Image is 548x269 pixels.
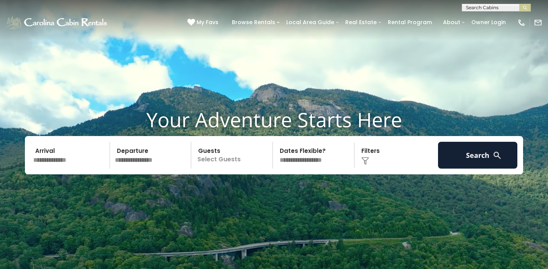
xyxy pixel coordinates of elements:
[197,18,218,26] span: My Favs
[468,16,510,28] a: Owner Login
[517,18,526,27] img: phone-regular-white.png
[187,18,220,27] a: My Favs
[438,142,517,169] button: Search
[492,151,502,160] img: search-regular-white.png
[341,16,381,28] a: Real Estate
[6,108,542,131] h1: Your Adventure Starts Here
[228,16,279,28] a: Browse Rentals
[194,142,272,169] p: Select Guests
[534,18,542,27] img: mail-regular-white.png
[384,16,436,28] a: Rental Program
[6,15,109,30] img: White-1-1-2.png
[361,157,369,165] img: filter--v1.png
[439,16,464,28] a: About
[282,16,338,28] a: Local Area Guide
